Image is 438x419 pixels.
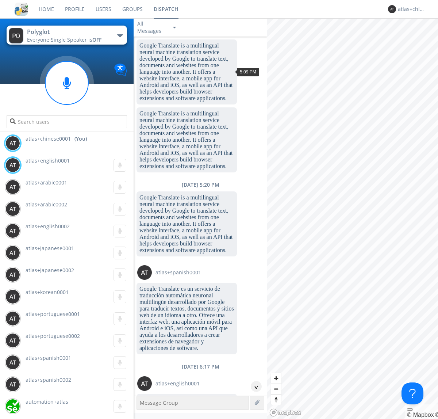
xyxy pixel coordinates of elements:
[26,245,74,252] span: atlas+japanese0001
[5,377,20,392] img: 373638.png
[388,5,396,13] img: 373638.png
[26,223,70,230] span: atlas+english0002
[5,224,20,238] img: 373638.png
[26,311,80,317] span: atlas+portuguese0001
[271,384,281,394] button: Zoom out
[173,27,176,28] img: caret-down-sm.svg
[155,269,201,276] span: atlas+spanish0001
[407,412,434,418] a: Mapbox
[26,201,67,208] span: atlas+arabic0002
[134,363,267,370] div: [DATE] 6:17 PM
[5,289,20,304] img: 373638.png
[27,36,109,43] div: Everyone ·
[26,289,69,296] span: atlas+korean0001
[51,36,101,43] span: Single Speaker is
[5,136,20,151] img: 373638.png
[27,28,109,36] div: Polyglot
[137,265,152,280] img: 373638.png
[7,115,127,128] input: Search users
[139,286,234,351] dc-p: Google Translate es un servicio de traducción automática neuronal multilingüe desarrollado por Go...
[139,110,234,169] dc-p: Google Translate is a multilingual neural machine translation service developed by Google to tran...
[398,5,425,13] div: atlas+chinese0001
[9,28,23,43] img: 373638.png
[407,408,413,411] button: Toggle attribution
[134,181,267,188] div: [DATE] 5:20 PM
[269,408,301,417] a: Mapbox logo
[271,373,281,384] button: Zoom in
[26,354,71,361] span: atlas+spanish0001
[5,333,20,348] img: 373638.png
[5,202,20,216] img: 373638.png
[240,69,256,75] span: 5:09 PM
[114,64,127,76] img: Translation enabled
[5,399,20,414] img: d2d01cd9b4174d08988066c6d424eccd
[155,380,200,387] span: atlas+english0001
[26,179,67,186] span: atlas+arabic0001
[74,135,87,142] div: (You)
[26,376,71,383] span: atlas+spanish0002
[26,398,68,405] span: automation+atlas
[5,311,20,326] img: 373638.png
[5,180,20,194] img: 373638.png
[26,332,80,339] span: atlas+portuguese0002
[401,382,423,404] iframe: Toggle Customer Support
[5,158,20,172] img: 373638.png
[26,135,71,142] span: atlas+chinese0001
[26,157,70,164] span: atlas+english0001
[271,394,281,405] button: Reset bearing to north
[137,20,166,35] div: All Messages
[139,42,234,102] dc-p: Google Translate is a multilingual neural machine translation service developed by Google to tran...
[92,36,101,43] span: OFF
[139,194,234,254] dc-p: Google Translate is a multilingual neural machine translation service developed by Google to tran...
[26,267,74,274] span: atlas+japanese0002
[5,245,20,260] img: 373638.png
[5,267,20,282] img: 373638.png
[15,3,28,16] img: cddb5a64eb264b2086981ab96f4c1ba7
[7,26,127,45] button: PolyglotEveryone·Single Speaker isOFF
[251,381,262,392] div: ^
[271,384,281,394] span: Zoom out
[137,376,152,391] img: 373638.png
[5,355,20,370] img: 373638.png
